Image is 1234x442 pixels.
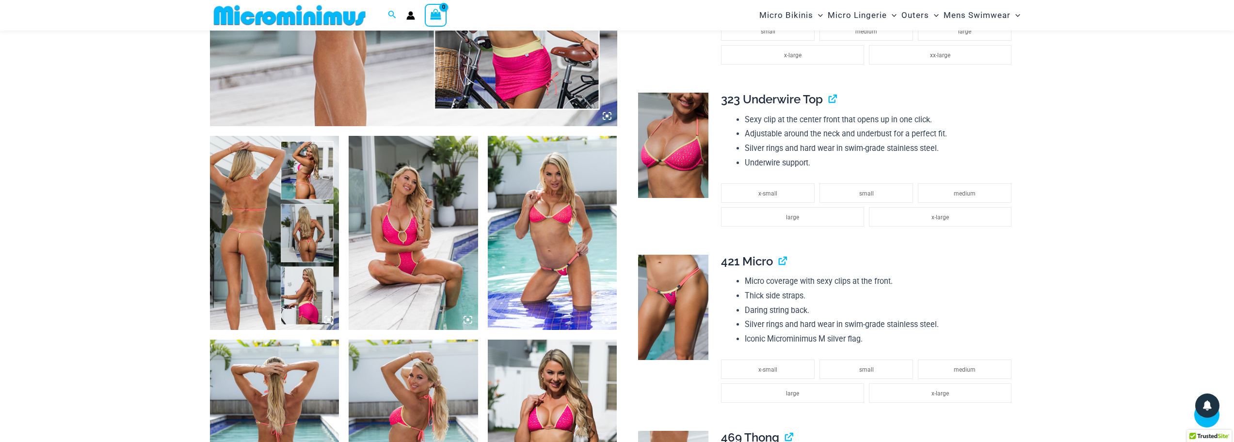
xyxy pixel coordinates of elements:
span: medium [954,366,976,373]
span: small [859,190,874,197]
li: Thick side straps. [745,289,1016,303]
li: Silver rings and hard wear in swim-grade stainless steel. [745,317,1016,332]
li: x-small [721,183,815,203]
span: Menu Toggle [1010,3,1020,28]
span: Menu Toggle [929,3,939,28]
li: Silver rings and hard wear in swim-grade stainless steel. [745,141,1016,156]
span: x-large [931,214,949,221]
img: Bubble Mesh Highlight Pink 819 One Piece [349,136,478,330]
li: Sexy clip at the center front that opens up in one click. [745,113,1016,127]
span: x-small [758,366,777,373]
img: Bubble Mesh Highlight Pink 323 Top 421 Micro [488,136,617,330]
img: Bubble Mesh Highlight Pink 323 Top [638,93,708,198]
img: Bubble Mesh Highlight Pink 421 Micro [638,255,708,360]
span: large [958,28,971,35]
a: Micro LingerieMenu ToggleMenu Toggle [825,3,899,28]
li: small [819,360,913,379]
span: medium [954,190,976,197]
span: large [786,214,799,221]
span: 323 Underwire Top [721,92,823,106]
span: Menu Toggle [887,3,897,28]
a: Micro BikinisMenu ToggleMenu Toggle [757,3,825,28]
a: Mens SwimwearMenu ToggleMenu Toggle [941,3,1023,28]
li: x-large [869,383,1011,403]
a: Account icon link [406,11,415,20]
span: medium [855,28,877,35]
a: Search icon link [388,9,397,21]
li: Underwire support. [745,156,1016,170]
img: Collection Pack B [210,136,339,330]
li: Daring string back. [745,303,1016,318]
span: x-large [931,390,949,397]
li: small [721,21,815,41]
img: MM SHOP LOGO FLAT [210,4,369,26]
li: xx-large [869,45,1011,65]
span: Micro Bikinis [759,3,813,28]
a: OutersMenu ToggleMenu Toggle [899,3,941,28]
span: Menu Toggle [813,3,823,28]
li: medium [918,183,1011,203]
li: x-small [721,360,815,379]
li: Iconic Microminimus M silver flag. [745,332,1016,346]
span: small [859,366,874,373]
li: medium [918,360,1011,379]
span: x-large [784,52,801,59]
span: Outers [901,3,929,28]
li: large [721,207,864,227]
span: Micro Lingerie [828,3,887,28]
li: small [819,183,913,203]
span: 421 Micro [721,254,773,268]
span: xx-large [930,52,950,59]
span: large [786,390,799,397]
span: small [761,28,775,35]
span: x-small [758,190,777,197]
li: x-large [721,45,864,65]
li: Micro coverage with sexy clips at the front. [745,274,1016,289]
li: Adjustable around the neck and underbust for a perfect fit. [745,127,1016,141]
li: x-large [869,207,1011,227]
a: View Shopping Cart, empty [425,4,447,26]
li: large [918,21,1011,41]
nav: Site Navigation [755,1,1025,29]
li: medium [819,21,913,41]
span: Mens Swimwear [944,3,1010,28]
li: large [721,383,864,403]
